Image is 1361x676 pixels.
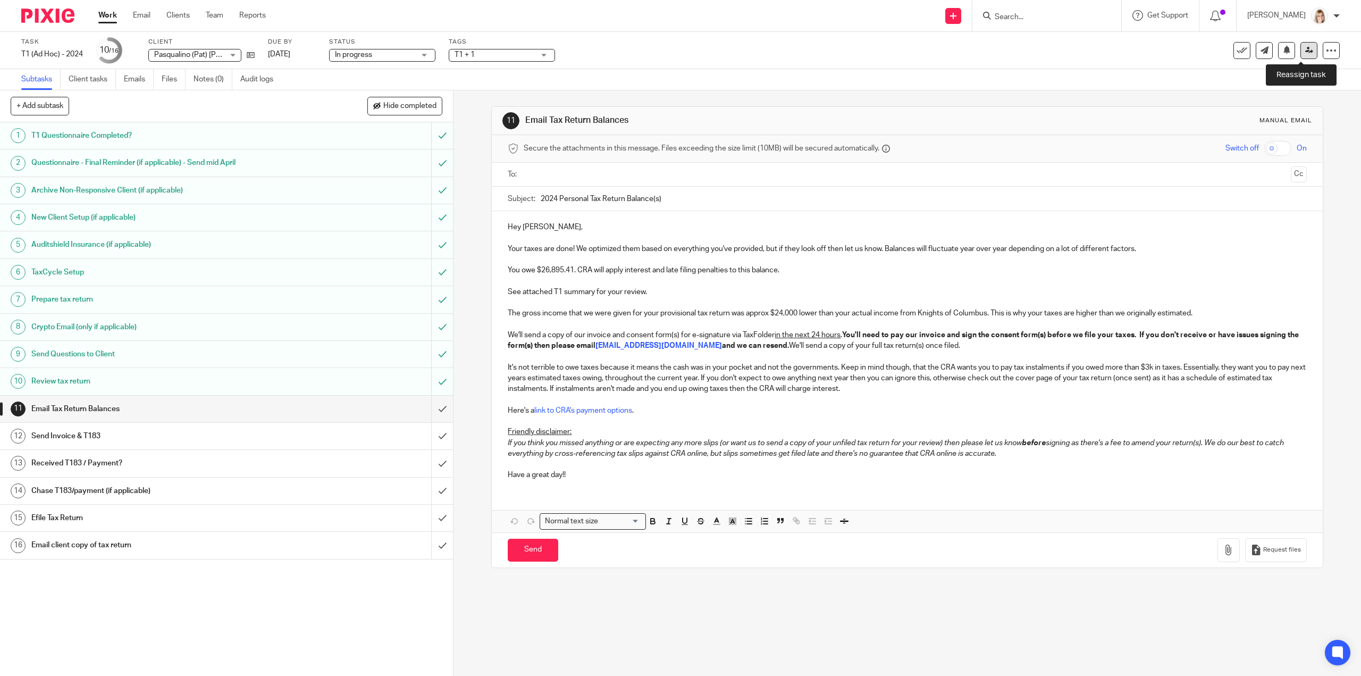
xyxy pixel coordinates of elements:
span: On [1297,143,1307,154]
a: Clients [166,10,190,21]
h1: Email Tax Return Balances [31,401,291,417]
a: Files [162,69,186,90]
label: Client [148,38,255,46]
div: 5 [11,238,26,253]
div: 8 [11,320,26,335]
em: If you think you missed anything or are expecting any more slips (or want us to send a copy of yo... [508,439,1022,447]
img: Pixie [21,9,74,23]
input: Search [994,13,1089,22]
u: in the next 24 hours [775,331,841,339]
strong: You'll need to pay our invoice and sign the consent form(s) before we file your taxes. [842,331,1136,339]
span: Normal text size [542,516,600,527]
div: 2 [11,156,26,171]
div: 6 [11,265,26,280]
div: 11 [502,112,519,129]
span: Request files [1263,546,1301,554]
div: 16 [11,538,26,553]
u: Friendly disclaimer: [508,428,572,436]
strong: and we can resend. [722,342,789,349]
span: Switch off [1225,143,1259,154]
p: Hey [PERSON_NAME], [508,222,1306,232]
h1: Chase T183/payment (if applicable) [31,483,291,499]
button: Hide completed [367,97,442,115]
div: 7 [11,292,26,307]
div: T1 (Ad Hoc) - 2024 [21,49,83,60]
h1: Efile Tax Return [31,510,291,526]
h1: Email client copy of tax return [31,537,291,553]
h1: Review tax return [31,373,291,389]
div: 10 [11,374,26,389]
em: before [1022,439,1046,447]
button: Request files [1245,538,1307,562]
p: Your taxes are done! We optimized them based on everything you've provided, but if they look off ... [508,244,1306,254]
span: Get Support [1147,12,1188,19]
div: 14 [11,483,26,498]
img: Tayler%20Headshot%20Compressed%20Resized%202.jpg [1311,7,1328,24]
label: Due by [268,38,316,46]
div: Search for option [540,513,646,530]
span: Pasqualino (Pat) [PERSON_NAME] [154,51,267,59]
div: 1 [11,128,26,143]
div: 12 [11,429,26,444]
h1: Prepare tax return [31,291,291,307]
button: Cc [1291,166,1307,182]
h1: Auditshield Insurance (if applicable) [31,237,291,253]
span: Secure the attachments in this message. Files exceeding the size limit (10MB) will be secured aut... [524,143,879,154]
h1: Crypto Email (only if applicable) [31,319,291,335]
p: We'll send a copy of our invoice and consent form(s) for e-signature via TaxFolder . We'll send a... [508,330,1306,352]
a: Notes (0) [194,69,232,90]
a: Work [98,10,117,21]
div: 15 [11,511,26,525]
h1: Received T183 / Payment? [31,455,291,471]
h1: Archive Non-Responsive Client (if applicable) [31,182,291,198]
div: 13 [11,456,26,471]
h1: Questionnaire - Final Reminder (if applicable) - Send mid April [31,155,291,171]
label: Task [21,38,83,46]
label: Tags [449,38,555,46]
input: Send [508,539,558,562]
a: Emails [124,69,154,90]
label: Status [329,38,435,46]
p: [PERSON_NAME] [1247,10,1306,21]
div: 10 [99,44,119,56]
a: [EMAIL_ADDRESS][DOMAIN_NAME] [595,342,722,349]
p: Have a great day!! [508,470,1306,480]
h1: Email Tax Return Balances [525,115,930,126]
a: Team [206,10,223,21]
input: Search for option [601,516,640,527]
span: T1 + 1 [455,51,475,59]
p: It's not terrible to owe taxes because it means the cash was in your pocket and not the governmen... [508,362,1306,395]
p: You owe $26,895.41. CRA will apply interest and late filing penalties to this balance. [508,265,1306,276]
div: 9 [11,347,26,362]
div: 4 [11,210,26,225]
p: See attached T1 summary for your review. [508,276,1306,298]
em: signing as there's a fee to amend your return(s). We do our best to catch everything by cross-ref... [508,439,1286,457]
div: 3 [11,183,26,198]
a: Subtasks [21,69,61,90]
a: Reports [239,10,266,21]
label: Subject: [508,194,535,204]
div: Manual email [1259,116,1312,125]
p: The gross income that we were given for your provisional tax return was approx $24,000 lower than... [508,308,1306,330]
h1: New Client Setup (if applicable) [31,210,291,226]
h1: Send Invoice & T183 [31,428,291,444]
a: link to CRA's payment options [534,407,632,414]
small: /16 [109,48,119,54]
a: Client tasks [69,69,116,90]
a: Audit logs [240,69,281,90]
h1: TaxCycle Setup [31,264,291,280]
div: 11 [11,402,26,416]
span: [DATE] [268,51,290,58]
h1: T1 Questionnaire Completed? [31,128,291,144]
h1: Send Questions to Client [31,346,291,362]
button: + Add subtask [11,97,69,115]
a: Email [133,10,150,21]
span: Hide completed [383,102,436,111]
span: In progress [335,51,372,59]
p: Here's a . [508,405,1306,416]
label: To: [508,169,519,180]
